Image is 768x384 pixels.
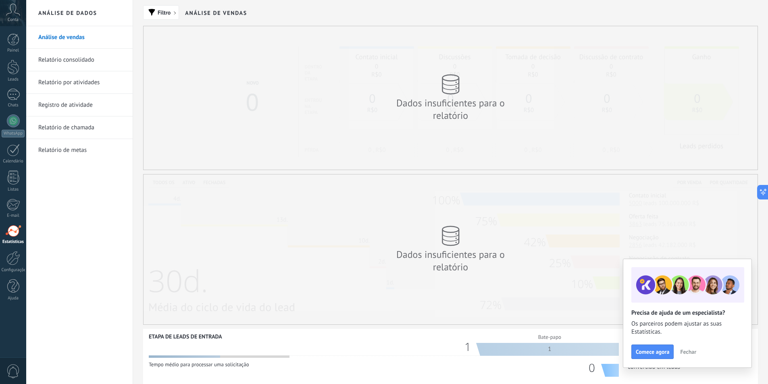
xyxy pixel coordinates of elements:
[2,159,25,164] div: Calendário
[2,130,25,137] div: WhatsApp
[2,48,25,53] div: Painel
[631,320,743,336] span: Os parceiros podem ajustar as suas Estatísticas.
[38,71,125,94] a: Relatório por atividades
[26,26,133,49] li: Análise de vendas
[2,103,25,108] div: Chats
[378,97,523,122] div: Dados insuficientes para o relatório
[149,359,331,368] div: Tempo médio para processar uma solicitação
[619,363,680,371] span: convertido em leads
[680,349,696,355] span: Fechar
[26,116,133,139] li: Relatório de chamada
[38,116,125,139] a: Relatório de chamada
[26,139,133,161] li: Relatório de metas
[149,333,222,340] div: Etapa de leads de entrada
[26,71,133,94] li: Relatório por atividades
[2,77,25,82] div: Leads
[464,343,477,351] div: 1
[2,213,25,218] div: E-mail
[631,345,674,359] button: Comece agora
[480,343,619,356] div: 1
[589,364,601,372] div: 0
[631,309,743,317] h2: Precisa de ajuda de um especialista?
[676,346,700,358] button: Fechar
[2,187,25,192] div: Listas
[38,94,125,116] a: Registro de atividade
[38,139,125,162] a: Relatório de metas
[2,296,25,301] div: Ajuda
[158,10,171,15] span: Filtro
[2,239,25,245] div: Estatísticas
[143,5,179,20] button: Filtro
[619,342,674,350] span: pedidos recebidos
[378,248,523,273] div: Dados insuficientes para o relatório
[2,268,25,273] div: Configurações
[26,94,133,116] li: Registro de atividade
[8,17,19,23] span: Conta
[38,49,125,71] a: Relatório consolidado
[26,49,133,71] li: Relatório consolidado
[480,330,619,344] div: Bate-papo
[636,349,669,355] span: Comece agora
[38,26,125,49] a: Análise de vendas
